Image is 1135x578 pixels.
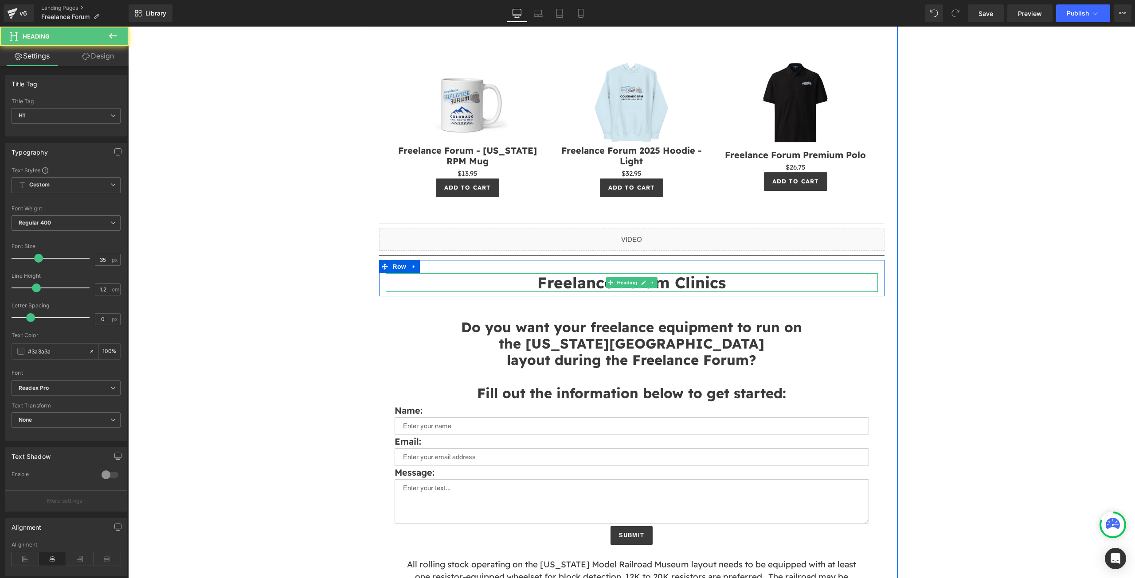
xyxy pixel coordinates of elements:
div: % [99,344,120,359]
b: None [19,416,32,423]
span: Freelance Forum [41,13,90,20]
span: Library [145,9,166,17]
span: Row [262,233,280,247]
a: Freelance Forum - [US_STATE] RPM Mug [269,119,411,140]
button: Redo [947,4,964,22]
div: Title Tag [12,98,121,105]
div: v6 [18,8,29,19]
div: Font Weight [12,206,121,212]
a: Tablet [549,4,570,22]
div: Enable [12,471,93,480]
img: Freelance Forum Premium Polo [625,34,710,119]
span: Heading [23,33,50,40]
div: Letter Spacing [12,303,121,309]
span: Add To Cart [644,151,690,158]
div: Font Size [12,243,121,249]
a: Preview [1007,4,1053,22]
input: Enter your email address [266,422,741,439]
div: Typography [12,144,48,156]
div: Text Transform [12,403,121,409]
strong: layout during the Freelance Forum? [379,325,628,342]
div: Font [12,370,121,376]
i: Readex Pro [19,384,49,392]
div: Open Intercom Messenger [1105,548,1126,569]
p: Email: [266,408,741,422]
button: Add To Cart [636,146,699,164]
button: Submit [482,500,524,518]
span: em [112,287,119,292]
a: Laptop [528,4,549,22]
button: Undo [925,4,943,22]
a: Design [66,46,130,66]
p: Name: [266,377,741,391]
div: Line Height [12,273,121,279]
a: Expand / Collapse [520,251,529,261]
div: Text Shadow [12,448,51,460]
span: $13.95 [329,142,349,152]
a: Mobile [570,4,591,22]
span: $26.75 [658,136,677,146]
b: Regular 400 [19,219,51,226]
strong: Freelance Forum Clinics [409,246,598,266]
a: Desktop [506,4,528,22]
span: Publish [1067,10,1089,17]
span: $32.95 [493,142,513,152]
input: Color [28,346,85,356]
a: Freelance Forum 2025 Hoodie - Light [432,119,574,140]
img: Freelance Forum 2025 Hoodie - Light [461,34,546,119]
p: Message: [266,439,741,453]
div: Alignment [12,542,121,548]
a: Expand / Collapse [280,233,292,247]
div: Text Color [12,332,121,338]
input: Enter your name [266,391,741,408]
span: Preview [1018,9,1042,18]
span: Heading [487,251,511,261]
button: More settings [5,490,127,511]
span: Add To Cart [316,157,362,164]
b: H1 [19,112,25,119]
a: v6 [4,4,34,22]
button: More [1114,4,1131,22]
span: Add To Cart [480,157,526,164]
div: Title Tag [12,75,38,88]
a: Freelance Forum Premium Polo [597,123,738,134]
div: Text Styles [12,167,121,174]
strong: Do you want your freelance equipment to run on [333,292,674,309]
span: px [112,316,119,322]
button: Publish [1056,4,1110,22]
div: Alignment [12,519,42,531]
p: All rolling stock operating on the [US_STATE] Model Railroad Museum layout needs to be equipped w... [273,531,734,570]
img: Freelance Forum - Colorado RPM Mug [297,34,382,119]
b: Custom [29,181,50,189]
button: Add To Cart [308,152,371,171]
strong: Fill out the information below to get started: [349,358,658,375]
strong: the [US_STATE][GEOGRAPHIC_DATA] [371,308,636,326]
a: Landing Pages [41,4,129,12]
a: New Library [129,4,172,22]
p: More settings [47,497,82,505]
span: Save [978,9,993,18]
span: px [112,257,119,263]
button: Add To Cart [472,152,535,171]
